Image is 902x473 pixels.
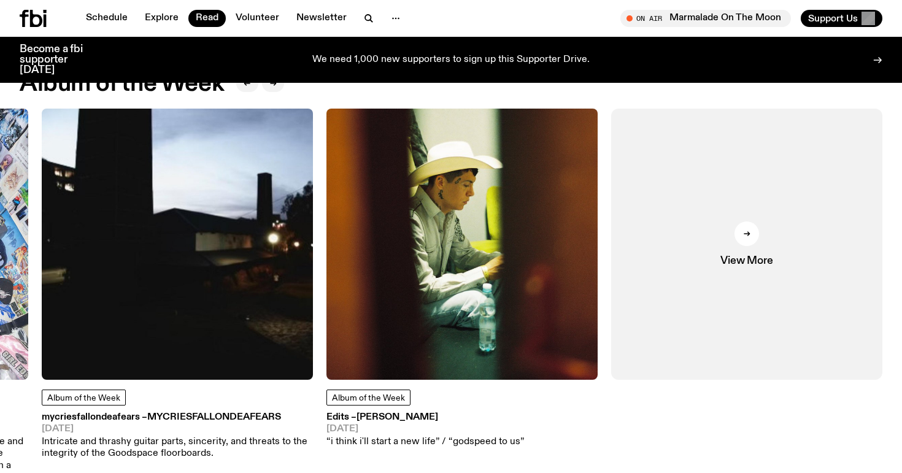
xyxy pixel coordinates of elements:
[326,109,598,380] img: A side profile of Chuquimamani-Condori. They are wearing a cowboy hat and jeans, and a white cowb...
[42,436,313,460] p: Intricate and thrashy guitar parts, sincerity, and threats to the integrity of the Goodspace floo...
[47,394,120,402] span: Album of the Week
[326,413,524,448] a: Edits –[PERSON_NAME][DATE]“i think i'll start a new life” / “godspeed to us”
[42,390,126,406] a: Album of the Week
[228,10,287,27] a: Volunteer
[42,413,313,460] a: mycriesfallondeafears –mycriesfallondeafears[DATE]Intricate and thrashy guitar parts, sincerity, ...
[326,436,524,448] p: “i think i'll start a new life” / “godspeed to us”
[720,256,773,266] span: View More
[79,10,135,27] a: Schedule
[147,412,281,422] span: mycriesfallondeafears
[326,413,524,422] h3: Edits –
[42,109,313,380] img: A blurry image of a building at dusk. Shot at low exposure, so its hard to make out much.
[808,13,858,24] span: Support Us
[20,73,224,95] h2: Album of the Week
[801,10,882,27] button: Support Us
[289,10,354,27] a: Newsletter
[332,394,405,402] span: Album of the Week
[188,10,226,27] a: Read
[312,55,590,66] p: We need 1,000 new supporters to sign up this Supporter Drive.
[357,412,438,422] span: [PERSON_NAME]
[42,425,313,434] span: [DATE]
[326,425,524,434] span: [DATE]
[611,109,882,380] a: View More
[137,10,186,27] a: Explore
[20,44,98,75] h3: Become a fbi supporter [DATE]
[42,413,313,422] h3: mycriesfallondeafears –
[620,10,791,27] button: On AirMarmalade On The Moon
[326,390,411,406] a: Album of the Week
